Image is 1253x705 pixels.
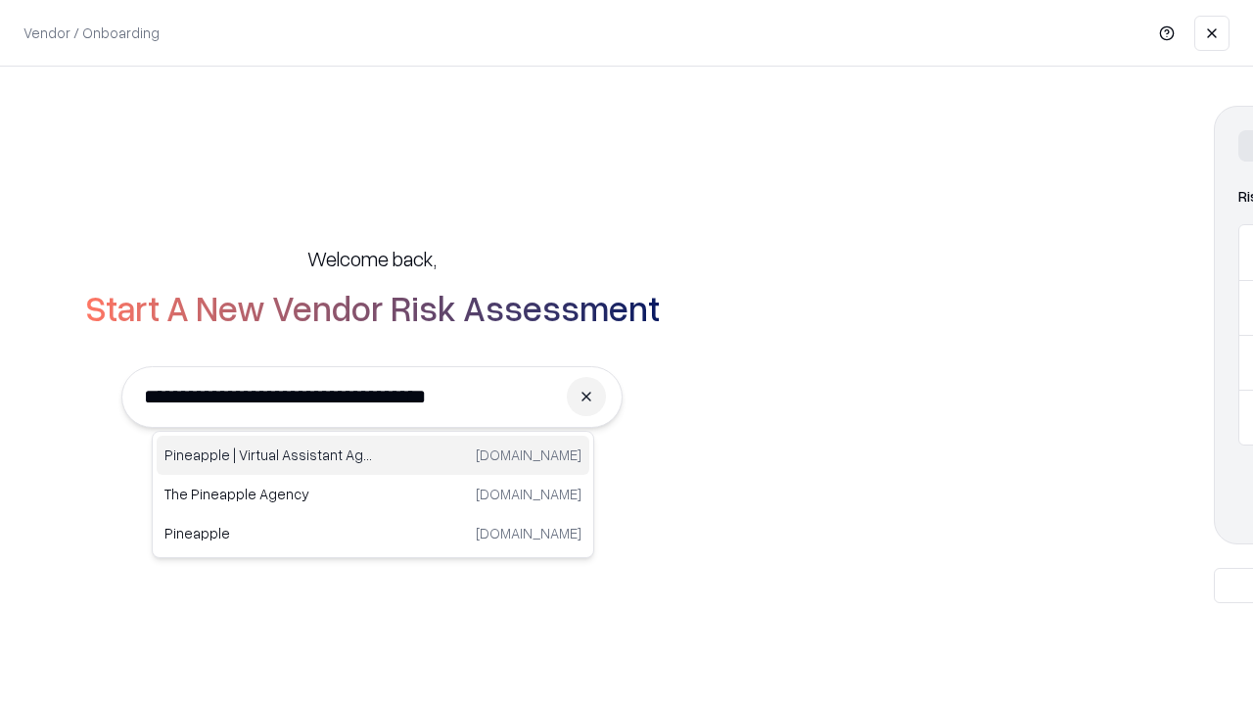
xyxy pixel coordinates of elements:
[164,445,373,465] p: Pineapple | Virtual Assistant Agency
[85,288,660,327] h2: Start A New Vendor Risk Assessment
[476,484,581,504] p: [DOMAIN_NAME]
[476,523,581,543] p: [DOMAIN_NAME]
[307,245,437,272] h5: Welcome back,
[164,523,373,543] p: Pineapple
[164,484,373,504] p: The Pineapple Agency
[23,23,160,43] p: Vendor / Onboarding
[476,445,581,465] p: [DOMAIN_NAME]
[152,431,594,558] div: Suggestions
